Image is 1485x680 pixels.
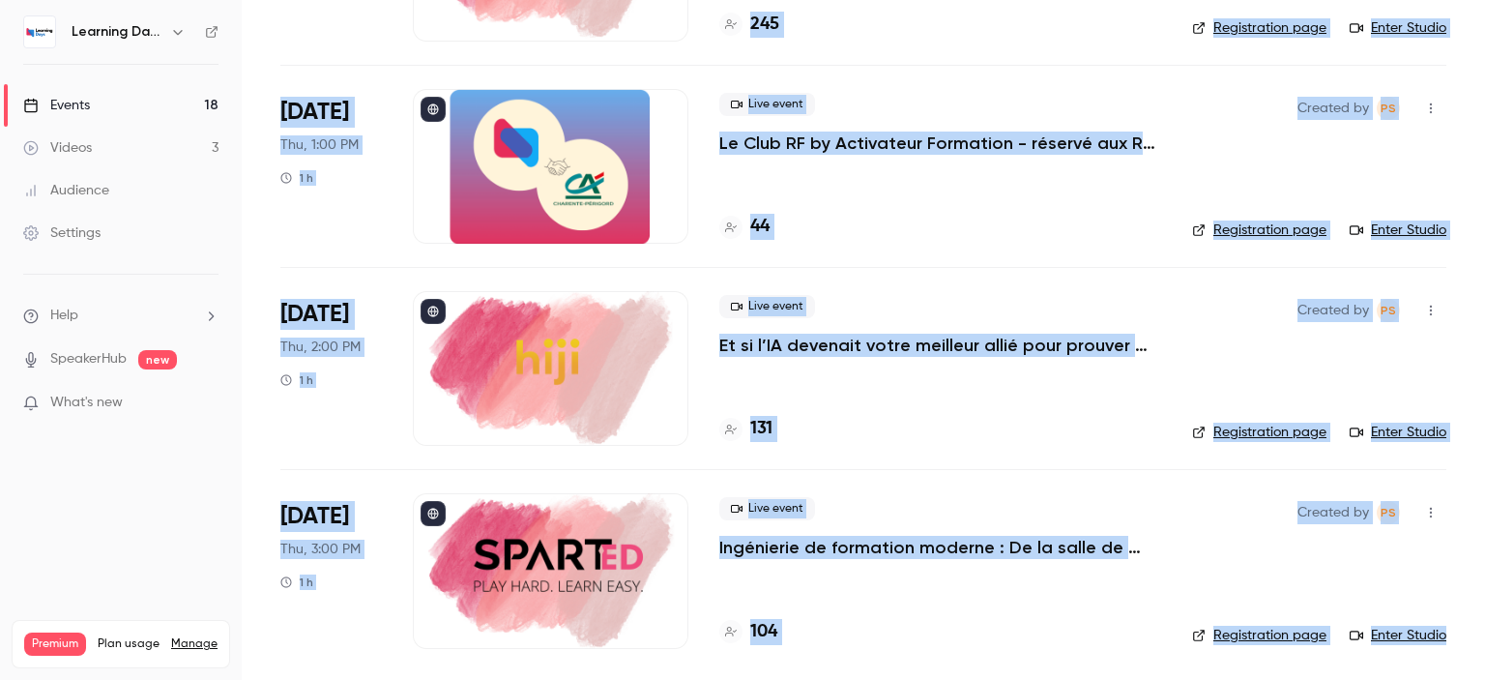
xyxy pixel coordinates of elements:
span: Created by [1297,501,1369,524]
a: Enter Studio [1350,423,1446,442]
a: Enter Studio [1350,18,1446,38]
img: tab_keywords_by_traffic_grey.svg [219,112,235,128]
h4: 131 [750,416,772,442]
div: Audience [23,181,109,200]
div: Videos [23,138,92,158]
span: new [138,350,177,370]
a: Registration page [1192,18,1326,38]
img: tab_domain_overview_orange.svg [78,112,94,128]
h6: Learning Days [72,22,162,42]
div: Mots-clés [241,114,296,127]
span: [DATE] [280,501,349,532]
a: Manage [171,636,218,652]
span: Thu, 1:00 PM [280,135,359,155]
a: Et si l’IA devenait votre meilleur allié pour prouver enfin l’impact de vos formations ? [719,334,1161,357]
div: Events [23,96,90,115]
span: Thu, 3:00 PM [280,540,361,559]
h4: 44 [750,214,770,240]
iframe: Noticeable Trigger [195,395,218,412]
div: 1 h [280,372,313,388]
div: Domaine: [DOMAIN_NAME] [50,50,218,66]
a: 104 [719,619,777,645]
span: [DATE] [280,97,349,128]
li: help-dropdown-opener [23,306,218,326]
a: 131 [719,416,772,442]
div: Domaine [100,114,149,127]
h4: 104 [750,619,777,645]
span: Live event [719,497,815,520]
span: Plan usage [98,636,160,652]
div: v 4.0.25 [54,31,95,46]
img: Learning Days [24,16,55,47]
a: 245 [719,12,779,38]
span: Premium [24,633,86,656]
span: Thu, 2:00 PM [280,338,361,357]
div: Oct 9 Thu, 2:00 PM (Europe/Paris) [280,291,382,446]
a: Le Club RF by Activateur Formation - réservé aux RF - La formation, bien plus qu’un “smile sheet" ? [719,132,1161,155]
span: Prad Selvarajah [1377,97,1400,120]
span: PS [1381,299,1396,322]
div: 1 h [280,575,313,590]
span: Help [50,306,78,326]
span: Prad Selvarajah [1377,299,1400,322]
img: logo_orange.svg [31,31,46,46]
span: Live event [719,295,815,318]
a: SpeakerHub [50,349,127,370]
img: website_grey.svg [31,50,46,66]
div: Oct 9 Thu, 3:00 PM (Europe/Paris) [280,493,382,648]
h4: 245 [750,12,779,38]
a: Enter Studio [1350,221,1446,240]
span: Live event [719,93,815,116]
span: Created by [1297,299,1369,322]
span: What's new [50,393,123,413]
a: Registration page [1192,221,1326,240]
span: Created by [1297,97,1369,120]
a: Registration page [1192,626,1326,645]
a: Enter Studio [1350,626,1446,645]
div: 1 h [280,170,313,186]
span: Prad Selvarajah [1377,501,1400,524]
div: Oct 9 Thu, 1:00 PM (Europe/Paris) [280,89,382,244]
span: [DATE] [280,299,349,330]
span: PS [1381,97,1396,120]
a: 44 [719,214,770,240]
a: Registration page [1192,423,1326,442]
span: PS [1381,501,1396,524]
a: Ingénierie de formation moderne : De la salle de classe au flux de travail, concevoir pour l’usag... [719,536,1161,559]
div: Settings [23,223,101,243]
